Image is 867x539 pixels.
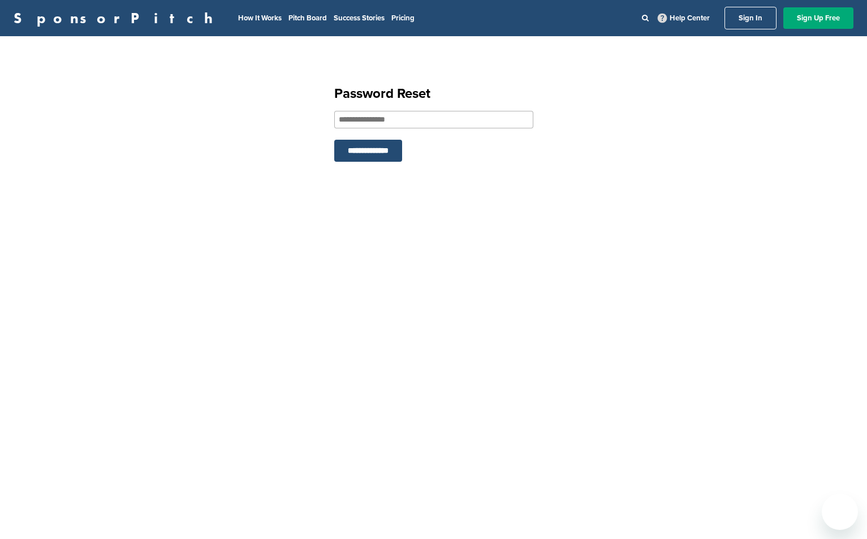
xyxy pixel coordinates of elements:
[14,11,220,25] a: SponsorPitch
[288,14,327,23] a: Pitch Board
[334,14,385,23] a: Success Stories
[391,14,415,23] a: Pricing
[238,14,282,23] a: How It Works
[655,11,712,25] a: Help Center
[822,494,858,530] iframe: Button to launch messaging window
[334,84,533,104] h1: Password Reset
[724,7,777,29] a: Sign In
[783,7,853,29] a: Sign Up Free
